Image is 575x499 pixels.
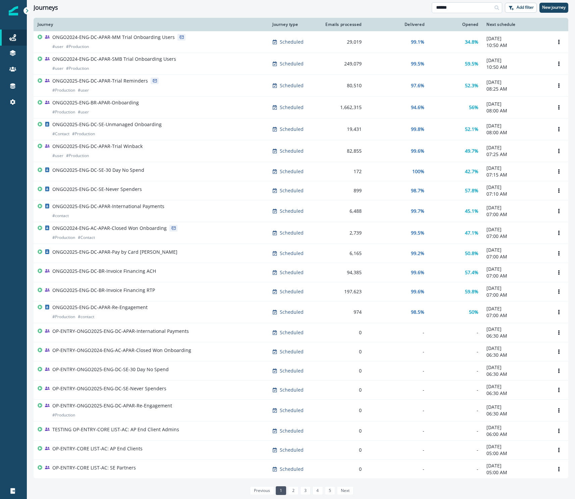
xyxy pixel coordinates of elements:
p: [DATE] [486,101,545,107]
p: Scheduled [280,367,304,374]
p: 57.4% [465,269,478,276]
p: # Production [52,313,75,320]
p: # Production [72,131,95,137]
p: Scheduled [280,187,304,194]
p: 08:00 AM [486,107,545,114]
p: 98.7% [411,187,424,194]
div: 899 [323,187,362,194]
p: [DATE] [486,144,545,151]
a: OP-ENTRY-ONGO2024-ENG-AC-APAR-Closed Won OnboardingScheduled0--[DATE]06:30 AMOptions [34,342,568,361]
p: 99.5% [411,230,424,236]
a: ONGO2025-ENG-DC-SE-30 Day No SpendScheduled172100%42.7%[DATE]07:15 AMOptions [34,162,568,181]
p: 94.6% [411,104,424,111]
button: Add filter [505,3,537,13]
button: Options [554,385,564,395]
div: 94,385 [323,269,362,276]
p: 45.1% [465,208,478,214]
div: Next schedule [486,22,545,27]
p: Scheduled [280,428,304,434]
p: [DATE] [486,345,545,352]
p: 57.8% [465,187,478,194]
div: Opened [432,22,478,27]
a: OP-ENTRY-ONGO2025-ENG-DC-APAR-Re-Engagement#ProductionScheduled0--[DATE]06:30 AMOptions [34,400,568,421]
p: 99.6% [411,269,424,276]
div: 19,431 [323,126,362,133]
p: [DATE] [486,443,545,450]
p: 07:00 AM [486,211,545,218]
p: 07:15 AM [486,171,545,178]
p: [DATE] [486,285,545,292]
p: ONGO2025-ENG-DC-APAR-Trial Reminders [52,78,148,84]
p: [DATE] [486,165,545,171]
a: ONGO2025-ENG-DC-SE-Unmanaged Onboarding#Contact#ProductionScheduled19,43199.8%52.1%[DATE]08:00 AM... [34,118,568,140]
p: # contact [78,313,94,320]
p: Scheduled [280,387,304,393]
div: 0 [323,348,362,355]
p: [DATE] [486,35,545,42]
button: Options [554,166,564,177]
a: ONGO2025-ENG-DC-APAR-Re-Engagement#Production#contactScheduled97498.5%50%[DATE]07:00 AMOptions [34,301,568,323]
p: ONGO2025-ENG-BR-APAR-Onboarding [52,99,139,106]
p: Scheduled [280,39,304,45]
button: Options [554,307,564,317]
p: # Production [66,152,89,159]
p: 59.8% [465,288,478,295]
button: Options [554,366,564,376]
p: New journey [542,5,566,10]
p: TESTING OP-ENTRY-CORE LIST-AC: AP End Client Admins [52,426,179,433]
p: 08:25 AM [486,86,545,92]
p: 06:30 AM [486,333,545,339]
p: Scheduled [280,126,304,133]
p: # user [78,109,89,115]
a: OP-ENTRY-ONGO2025-ENG-DC-SE-Never SpendersScheduled0--[DATE]06:30 AMOptions [34,381,568,400]
div: - [432,329,478,336]
button: Options [554,146,564,156]
div: - [370,466,424,472]
ul: Pagination [248,486,354,495]
button: Options [554,347,564,357]
p: ONGO2025-ENG-DC-APAR-Pay by Card [PERSON_NAME] [52,249,177,255]
p: 06:30 AM [486,352,545,358]
a: Page 2 [288,486,298,495]
div: 6,165 [323,250,362,257]
button: Options [554,287,564,297]
div: 172 [323,168,362,175]
p: Scheduled [280,208,304,214]
a: OP-ENTRY-ONGO2025-ENG-DC-SE-30 Day No SpendScheduled0--[DATE]06:30 AMOptions [34,361,568,381]
p: ONGO2025-ENG-DC-SE-Unmanaged Onboarding [52,121,162,128]
div: - [370,387,424,393]
p: 06:00 AM [486,431,545,438]
p: 50.8% [465,250,478,257]
button: Options [554,445,564,455]
p: 98.5% [411,309,424,315]
p: # user [78,87,89,94]
button: Options [554,124,564,134]
div: 0 [323,407,362,414]
p: ONGO2025-ENG-DC-APAR-International Payments [52,203,164,210]
p: 05:00 AM [486,450,545,457]
p: 34.8% [465,39,478,45]
p: 10:50 AM [486,64,545,70]
div: 0 [323,428,362,434]
p: Scheduled [280,329,304,336]
button: Options [554,206,564,216]
p: 06:30 AM [486,390,545,397]
p: 97.6% [411,82,424,89]
p: Scheduled [280,250,304,257]
a: ONGO2025-ENG-DC-BR-Invoice Financing RTPScheduled197,62399.6%59.8%[DATE]07:00 AMOptions [34,282,568,301]
p: OP-ENTRY-CORE LIST-AC: AP End Clients [52,445,143,452]
a: OP-ENTRY-CORE LIST-AC: AP End ClientsScheduled0--[DATE]05:00 AMOptions [34,441,568,460]
p: [DATE] [486,305,545,312]
p: 52.1% [465,126,478,133]
p: Add filter [517,5,534,10]
p: 99.7% [411,208,424,214]
div: 0 [323,447,362,453]
button: Options [554,59,564,69]
p: 07:00 AM [486,233,545,240]
a: Page 1 is your current page [276,486,286,495]
p: 06:30 AM [486,410,545,417]
div: Emails processed [323,22,362,27]
div: 80,510 [323,82,362,89]
p: 08:00 AM [486,129,545,136]
p: [DATE] [486,266,545,272]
